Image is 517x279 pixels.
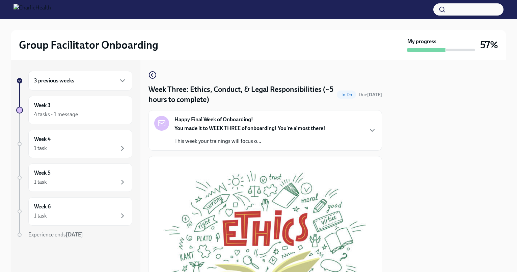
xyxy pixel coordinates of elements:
div: 1 task [34,178,47,186]
span: Experience ends [28,231,83,238]
strong: My progress [407,38,436,45]
div: 1 task [34,212,47,220]
h4: Week Three: Ethics, Conduct, & Legal Responsibilities (~5 hours to complete) [148,84,334,105]
strong: Happy Final Week of Onboarding! [174,116,253,123]
h6: Week 3 [34,102,51,109]
a: Week 34 tasks • 1 message [16,96,132,124]
strong: [DATE] [367,92,382,98]
h2: Group Facilitator Onboarding [19,38,158,52]
strong: You made it to WEEK THREE of onboarding! You're almost there! [174,125,325,131]
h6: Week 4 [34,135,51,143]
a: Week 61 task [16,197,132,226]
div: 3 previous weeks [28,71,132,91]
h6: 3 previous weeks [34,77,74,84]
div: 1 task [34,145,47,152]
div: 4 tasks • 1 message [34,111,78,118]
img: CharlieHealth [13,4,51,15]
h3: 57% [480,39,498,51]
span: To Do [337,92,356,97]
p: This week your trainings will focus o... [174,137,325,145]
span: August 18th, 2025 08:00 [359,92,382,98]
a: Week 41 task [16,130,132,158]
strong: [DATE] [66,231,83,238]
a: Week 51 task [16,163,132,192]
span: Due [359,92,382,98]
h6: Week 5 [34,169,51,177]
h6: Week 6 [34,203,51,210]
